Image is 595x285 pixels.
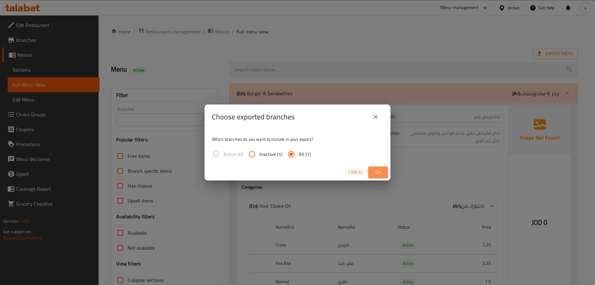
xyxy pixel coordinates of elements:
p: Which branches do you want to include in your export? [212,136,383,142]
button: close [368,109,383,124]
span: All (1) [299,150,311,158]
span: Active (0) [223,150,243,158]
span: Cancel [348,168,363,176]
h2: Choose exported branches [212,112,295,122]
button: Ok [368,167,388,178]
span: Ok [373,168,383,176]
span: Inactive (1) [259,150,282,158]
button: Cancel [346,167,366,178]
